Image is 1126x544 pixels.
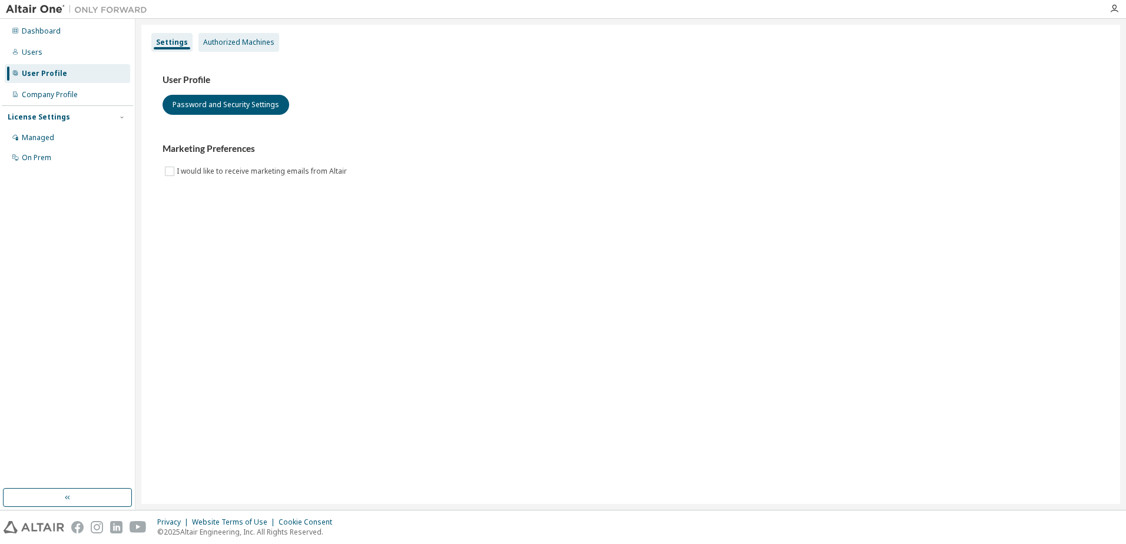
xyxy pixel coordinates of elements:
div: Users [22,48,42,57]
div: Settings [156,38,188,47]
img: Altair One [6,4,153,15]
button: Password and Security Settings [163,95,289,115]
img: youtube.svg [130,521,147,533]
div: Dashboard [22,26,61,36]
div: Website Terms of Use [192,518,279,527]
img: linkedin.svg [110,521,122,533]
div: Privacy [157,518,192,527]
div: Authorized Machines [203,38,274,47]
div: Company Profile [22,90,78,99]
img: facebook.svg [71,521,84,533]
p: © 2025 Altair Engineering, Inc. All Rights Reserved. [157,527,339,537]
img: instagram.svg [91,521,103,533]
div: On Prem [22,153,51,162]
label: I would like to receive marketing emails from Altair [177,164,349,178]
img: altair_logo.svg [4,521,64,533]
div: License Settings [8,112,70,122]
div: User Profile [22,69,67,78]
div: Cookie Consent [279,518,339,527]
h3: User Profile [163,74,1099,86]
div: Managed [22,133,54,142]
h3: Marketing Preferences [163,143,1099,155]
